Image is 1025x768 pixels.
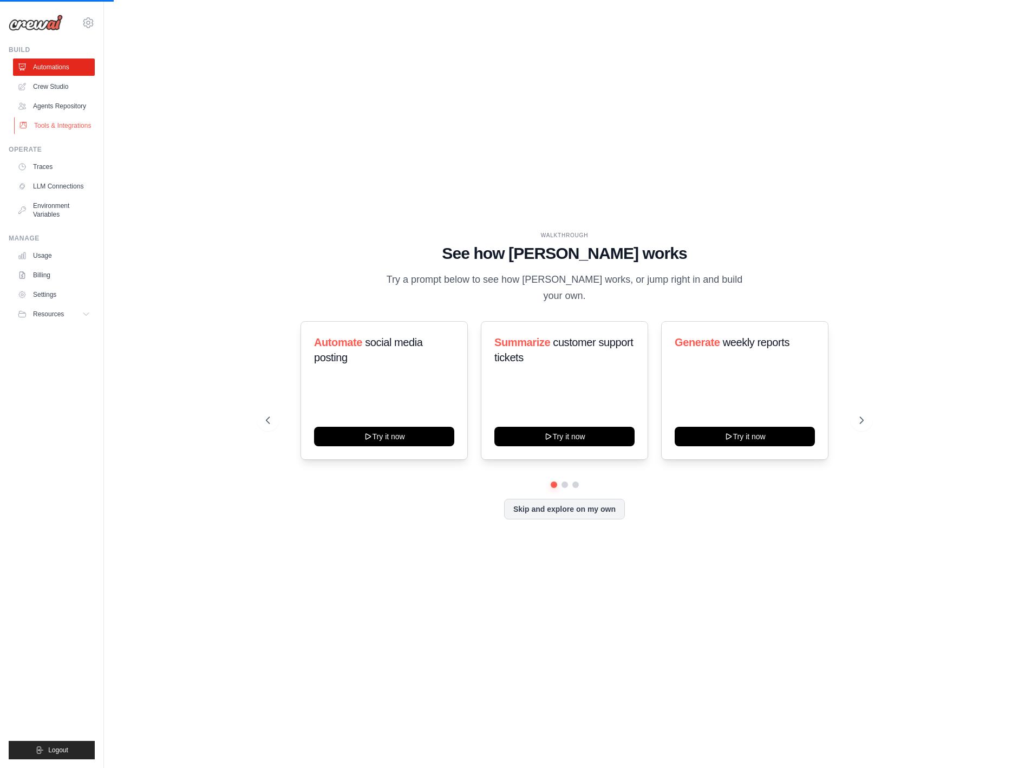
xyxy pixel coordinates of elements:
img: Logo [9,15,63,31]
span: Generate [675,336,720,348]
button: Try it now [314,427,454,446]
span: Automate [314,336,362,348]
iframe: Chat Widget [971,716,1025,768]
h1: See how [PERSON_NAME] works [266,244,864,263]
button: Logout [9,741,95,759]
a: Traces [13,158,95,175]
span: weekly reports [723,336,789,348]
div: Build [9,45,95,54]
a: Usage [13,247,95,264]
div: Widget de chat [971,716,1025,768]
span: Summarize [494,336,550,348]
a: Environment Variables [13,197,95,223]
span: Resources [33,310,64,318]
span: customer support tickets [494,336,633,363]
span: Logout [48,746,68,754]
span: social media posting [314,336,423,363]
button: Resources [13,305,95,323]
a: Agents Repository [13,97,95,115]
button: Try it now [675,427,815,446]
a: Tools & Integrations [14,117,96,134]
a: Crew Studio [13,78,95,95]
p: Try a prompt below to see how [PERSON_NAME] works, or jump right in and build your own. [383,272,747,304]
a: Automations [13,58,95,76]
a: Billing [13,266,95,284]
button: Skip and explore on my own [504,499,625,519]
div: Operate [9,145,95,154]
a: Settings [13,286,95,303]
div: Manage [9,234,95,243]
a: LLM Connections [13,178,95,195]
button: Try it now [494,427,635,446]
div: WALKTHROUGH [266,231,864,239]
